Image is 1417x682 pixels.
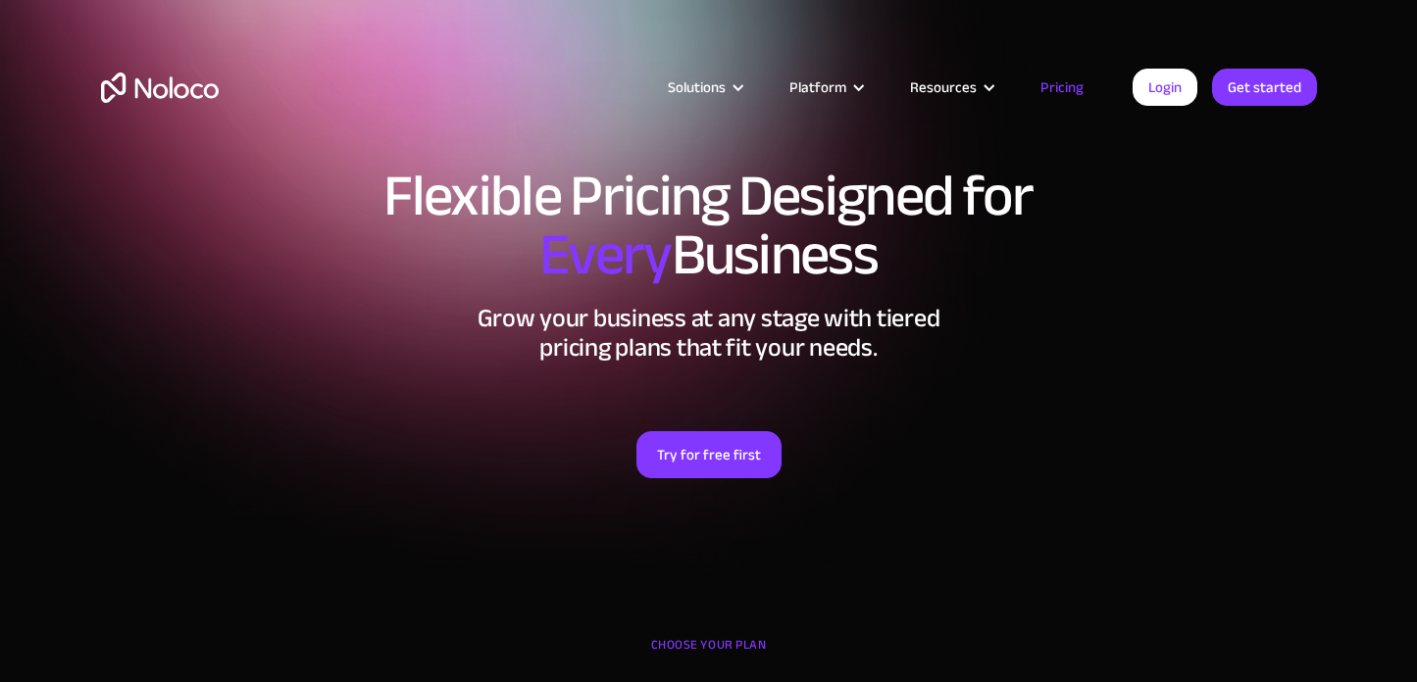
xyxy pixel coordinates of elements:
h2: Grow your business at any stage with tiered pricing plans that fit your needs. [101,304,1317,363]
a: Login [1133,69,1197,106]
h1: Flexible Pricing Designed for Business [101,167,1317,284]
a: Try for free first [636,431,782,478]
div: Platform [789,74,846,100]
a: home [101,73,219,103]
div: Solutions [668,74,726,100]
a: Get started [1212,69,1317,106]
div: Solutions [643,74,765,100]
div: Resources [886,74,1016,100]
div: Resources [910,74,977,100]
div: CHOOSE YOUR PLAN [101,630,1317,679]
span: Every [539,200,672,310]
a: Pricing [1016,74,1108,100]
div: Platform [765,74,886,100]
